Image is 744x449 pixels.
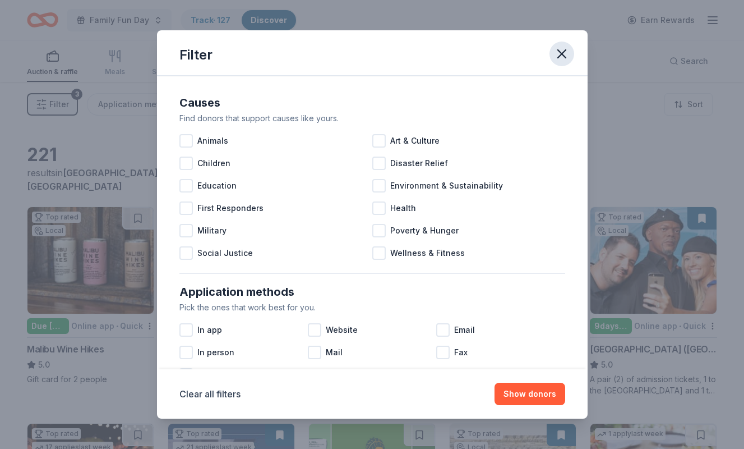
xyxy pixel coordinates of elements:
[454,346,468,359] span: Fax
[179,94,565,112] div: Causes
[390,201,416,215] span: Health
[197,179,237,193] span: Education
[454,323,475,337] span: Email
[179,46,212,64] div: Filter
[197,201,264,215] span: First Responders
[326,323,358,337] span: Website
[179,283,565,301] div: Application methods
[179,112,565,125] div: Find donors that support causes like yours.
[197,346,234,359] span: In person
[326,346,343,359] span: Mail
[197,246,253,260] span: Social Justice
[390,224,459,237] span: Poverty & Hunger
[390,134,440,148] span: Art & Culture
[495,383,565,405] button: Show donors
[390,157,448,170] span: Disaster Relief
[197,224,227,237] span: Military
[179,387,241,401] button: Clear all filters
[179,301,565,314] div: Pick the ones that work best for you.
[197,323,222,337] span: In app
[390,246,465,260] span: Wellness & Fitness
[197,368,223,382] span: Phone
[390,179,503,193] span: Environment & Sustainability
[197,157,230,170] span: Children
[197,134,228,148] span: Animals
